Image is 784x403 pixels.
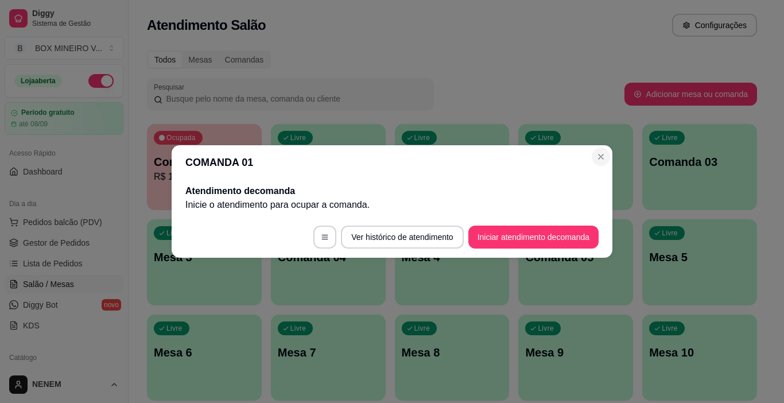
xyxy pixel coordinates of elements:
header: COMANDA 01 [172,145,612,180]
h2: Atendimento de comanda [185,184,599,198]
p: Inicie o atendimento para ocupar a comanda . [185,198,599,212]
button: Close [592,148,610,166]
button: Iniciar atendimento decomanda [468,226,599,249]
button: Ver histórico de atendimento [341,226,463,249]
